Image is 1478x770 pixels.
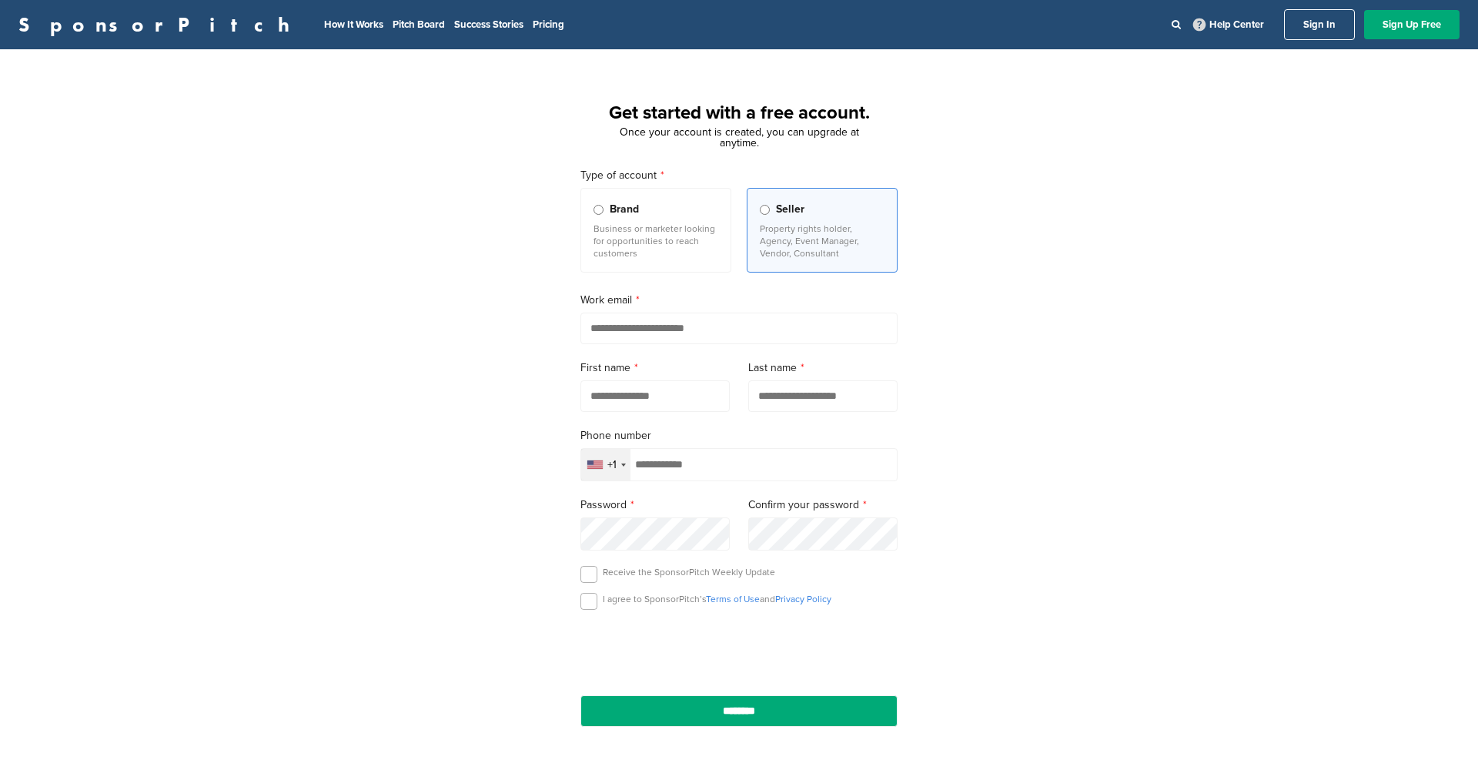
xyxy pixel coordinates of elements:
a: Pricing [533,18,564,31]
span: Brand [610,201,639,218]
label: First name [580,360,730,377]
p: Property rights holder, Agency, Event Manager, Vendor, Consultant [760,223,884,259]
a: Sign In [1284,9,1355,40]
a: Terms of Use [706,594,760,604]
label: Last name [748,360,898,377]
label: Phone number [580,427,898,444]
label: Work email [580,292,898,309]
span: Seller [776,201,804,218]
a: Success Stories [454,18,523,31]
input: Seller Property rights holder, Agency, Event Manager, Vendor, Consultant [760,205,770,215]
p: Business or marketer looking for opportunities to reach customers [594,223,718,259]
div: Selected country [581,449,630,480]
a: Help Center [1190,15,1267,34]
div: +1 [607,460,617,470]
p: Receive the SponsorPitch Weekly Update [603,566,775,578]
a: SponsorPitch [18,15,299,35]
label: Confirm your password [748,497,898,514]
a: Sign Up Free [1364,10,1460,39]
a: Pitch Board [393,18,445,31]
a: How It Works [324,18,383,31]
h1: Get started with a free account. [562,99,916,127]
label: Password [580,497,730,514]
input: Brand Business or marketer looking for opportunities to reach customers [594,205,604,215]
a: Privacy Policy [775,594,831,604]
iframe: reCAPTCHA [651,628,827,673]
span: Once your account is created, you can upgrade at anytime. [620,126,859,149]
p: I agree to SponsorPitch’s and [603,593,831,605]
label: Type of account [580,167,898,184]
